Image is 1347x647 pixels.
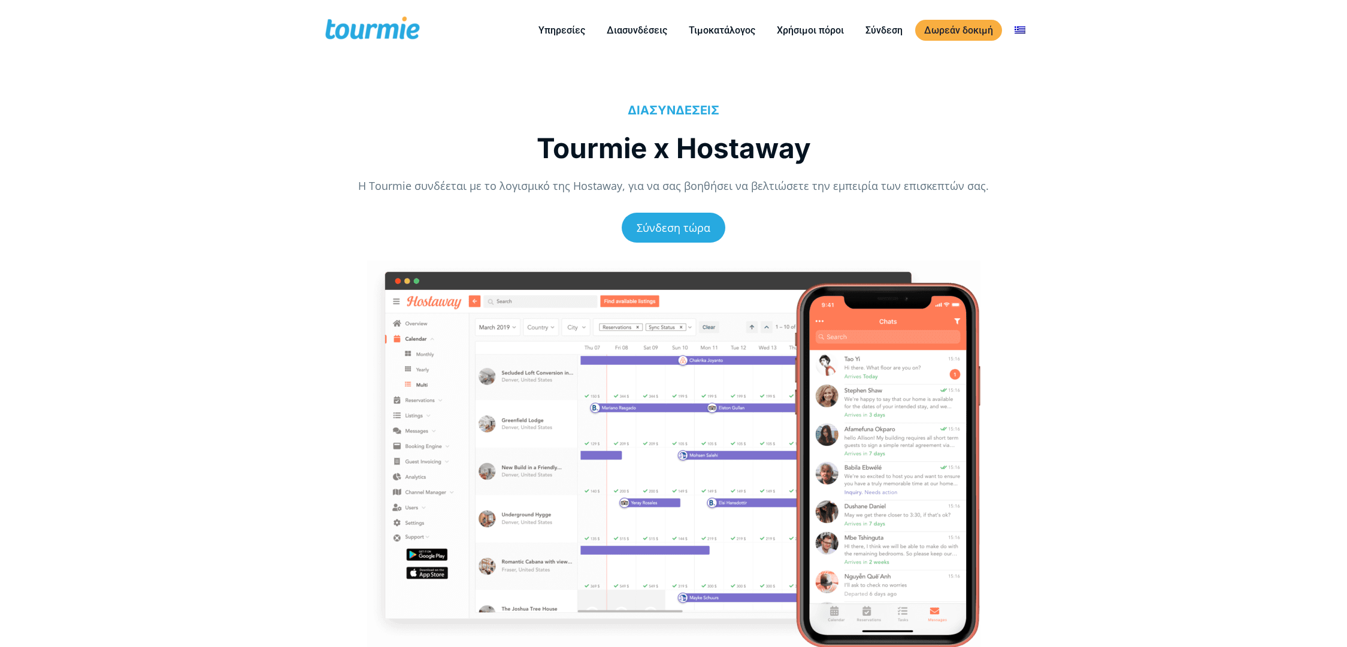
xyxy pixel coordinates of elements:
[529,23,594,38] a: Υπηρεσίες
[628,103,719,117] a: ΔΙΑΣΥΝΔΕΣΕΙΣ
[342,178,1006,194] p: H Tourmie συνδέεται με το λογισμικό της Hostaway, για να σας βοηθήσει να βελτιώσετε την εμπειρία ...
[598,23,676,38] a: Διασυνδέσεις
[915,20,1002,41] a: Δωρεάν δοκιμή
[680,23,764,38] a: Τιμοκατάλογος
[622,213,725,243] a: Σύνδεση τώρα
[768,23,853,38] a: Χρήσιμοι πόροι
[856,23,912,38] a: Σύνδεση
[342,130,1006,166] h1: Tourmie x Hostaway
